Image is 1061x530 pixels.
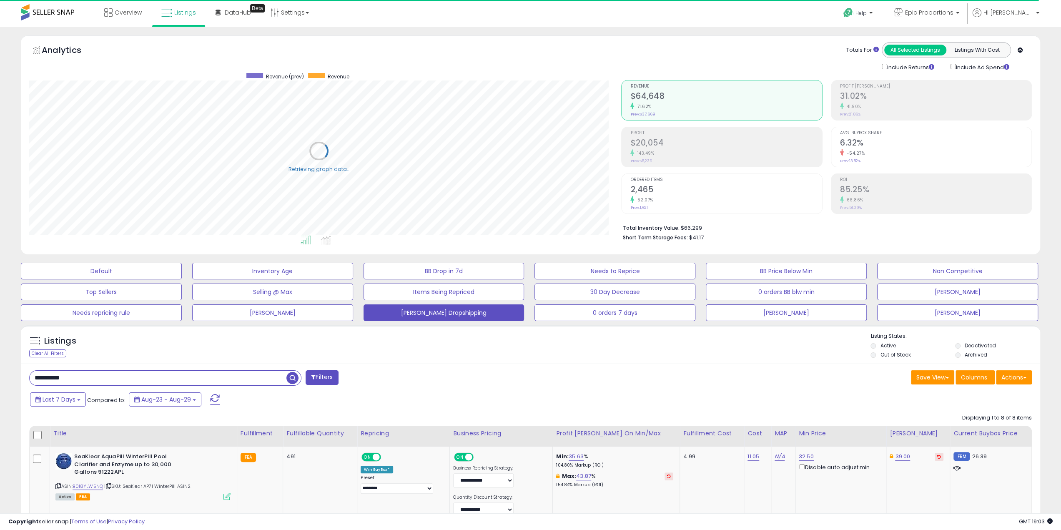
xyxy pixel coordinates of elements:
label: Out of Stock [880,351,911,358]
label: Archived [965,351,987,358]
div: ASIN: [55,453,230,499]
b: Max: [562,472,576,480]
h2: 85.25% [840,185,1031,196]
label: Deactivated [965,342,996,349]
span: 2025-09-6 19:03 GMT [1019,517,1053,525]
div: Include Returns [875,62,944,72]
h2: $20,054 [630,138,822,149]
a: Help [837,1,881,27]
div: Win BuyBox * [361,466,393,473]
a: Hi [PERSON_NAME] [973,8,1039,27]
a: 32.50 [799,452,814,461]
div: Current Buybox Price [953,429,1028,438]
span: Compared to: [87,396,125,404]
span: ON [455,454,465,461]
span: Columns [961,373,987,382]
p: Listing States: [870,332,1040,340]
a: 43.87 [576,472,591,480]
a: 39.00 [895,452,910,461]
a: 35.63 [569,452,584,461]
span: Overview [115,8,142,17]
a: B018YLW5NQ [73,483,103,490]
div: % [556,453,673,468]
th: The percentage added to the cost of goods (COGS) that forms the calculator for Min & Max prices. [553,426,680,447]
button: 0 orders BB blw min [706,284,867,300]
button: Needs repricing rule [21,304,182,321]
span: Last 7 Days [43,395,75,404]
small: 71.62% [634,103,651,110]
div: Fulfillable Quantity [286,429,354,438]
span: All listings currently available for purchase on Amazon [55,493,75,500]
label: Quantity Discount Strategy: [453,495,514,500]
span: Ordered Items [630,178,822,182]
button: Filters [306,370,338,385]
button: Listings With Cost [946,45,1008,55]
div: 4.99 [683,453,737,460]
small: Prev: $37,669 [630,112,655,117]
button: All Selected Listings [884,45,946,55]
span: Avg. Buybox Share [840,131,1031,136]
strong: Copyright [8,517,39,525]
small: Prev: $8,236 [630,158,652,163]
div: Title [53,429,233,438]
b: SeaKlear AquaPill WinterPill Pool Clarifier and Enzyme up to 30,000 Gallons 91222APL [74,453,176,478]
button: Needs to Reprice [534,263,695,279]
h2: $64,648 [630,91,822,103]
div: Repricing [361,429,446,438]
div: % [556,472,673,488]
label: Active [880,342,895,349]
small: 52.07% [634,197,653,203]
h5: Analytics [42,44,98,58]
small: FBM [953,452,970,461]
h5: Listings [44,335,76,347]
div: Tooltip anchor [250,4,265,13]
button: Selling @ Max [192,284,353,300]
div: Displaying 1 to 8 of 8 items [962,414,1032,422]
div: Min Price [799,429,883,438]
button: Columns [956,370,995,384]
a: Terms of Use [71,517,107,525]
button: Items Being Repriced [364,284,524,300]
img: 41QprrIJ4RL._SL40_.jpg [55,453,72,470]
span: ROI [840,178,1031,182]
button: Top Sellers [21,284,182,300]
span: DataHub [225,8,251,17]
button: Inventory Age [192,263,353,279]
button: Aug-23 - Aug-29 [129,392,201,407]
button: BB Drop in 7d [364,263,524,279]
button: Last 7 Days [30,392,86,407]
p: 154.84% Markup (ROI) [556,482,673,488]
span: Profit [PERSON_NAME] [840,84,1031,89]
div: Disable auto adjust min [799,462,880,471]
div: Preset: [361,475,443,494]
button: [PERSON_NAME] Dropshipping [364,304,524,321]
h2: 31.02% [840,91,1031,103]
span: Profit [630,131,822,136]
button: Save View [911,370,954,384]
button: 30 Day Decrease [534,284,695,300]
small: 66.86% [844,197,863,203]
span: $41.17 [689,234,703,241]
a: 11.05 [747,452,759,461]
span: Revenue [630,84,822,89]
span: Hi [PERSON_NAME] [983,8,1033,17]
small: Prev: 21.86% [840,112,860,117]
small: Prev: 51.09% [840,205,862,210]
label: Business Repricing Strategy: [453,465,514,471]
div: Business Pricing [453,429,549,438]
h2: 6.32% [840,138,1031,149]
div: 491 [286,453,351,460]
h2: 2,465 [630,185,822,196]
span: OFF [472,454,486,461]
div: Fulfillment Cost [683,429,740,438]
b: Short Term Storage Fees: [622,234,687,241]
span: 26.39 [972,452,987,460]
li: $66,299 [622,222,1026,232]
button: BB Price Below Min [706,263,867,279]
div: Include Ad Spend [944,62,1023,72]
div: seller snap | | [8,518,145,526]
div: [PERSON_NAME] [890,429,946,438]
span: | SKU: SeaKlear AP71 WinterPill ASIN2 [104,483,191,490]
b: Total Inventory Value: [622,224,679,231]
small: Prev: 13.82% [840,158,860,163]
